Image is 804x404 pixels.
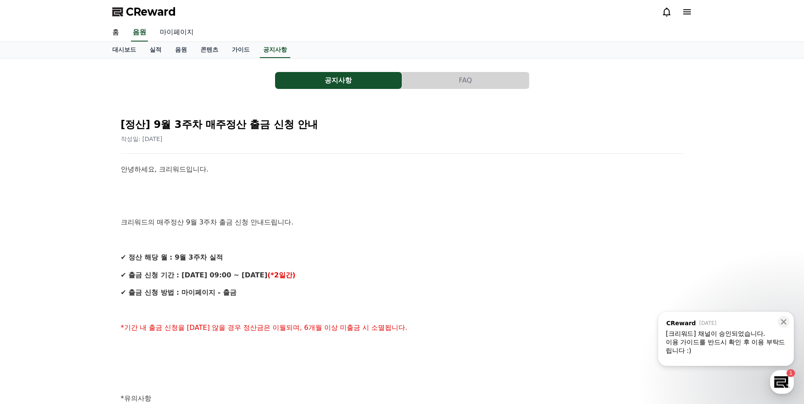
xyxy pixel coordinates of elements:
[121,288,236,296] strong: ✔ 출금 신청 방법 : 마이페이지 - 출금
[86,268,89,275] span: 1
[121,118,684,131] h2: [정산] 9월 3주차 매주정산 출금 신청 안내
[106,42,143,58] a: 대시보드
[275,72,402,89] button: 공지사항
[106,24,126,42] a: 홈
[121,217,684,228] p: 크리워드의 매주정산 9월 3주차 출금 신청 안내드립니다.
[78,282,88,288] span: 대화
[121,394,151,402] span: *유의사항
[27,281,32,288] span: 홈
[168,42,194,58] a: 음원
[56,268,109,290] a: 1대화
[143,42,168,58] a: 실적
[402,72,529,89] button: FAQ
[121,136,163,142] span: 작성일: [DATE]
[112,5,176,19] a: CReward
[126,5,176,19] span: CReward
[225,42,256,58] a: 가이드
[109,268,163,290] a: 설정
[194,42,225,58] a: 콘텐츠
[131,281,141,288] span: 설정
[131,24,148,42] a: 음원
[121,253,223,261] strong: ✔ 정산 해당 월 : 9월 3주차 실적
[121,271,267,279] strong: ✔ 출금 신청 기간 : [DATE] 09:00 ~ [DATE]
[121,164,684,175] p: 안녕하세요, 크리워드입니다.
[121,324,408,332] span: *기간 내 출금 신청을 [DATE] 않을 경우 정산금은 이월되며, 6개월 이상 미출금 시 소멸됩니다.
[267,271,295,279] strong: (*2일간)
[260,42,290,58] a: 공지사항
[153,24,200,42] a: 마이페이지
[3,268,56,290] a: 홈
